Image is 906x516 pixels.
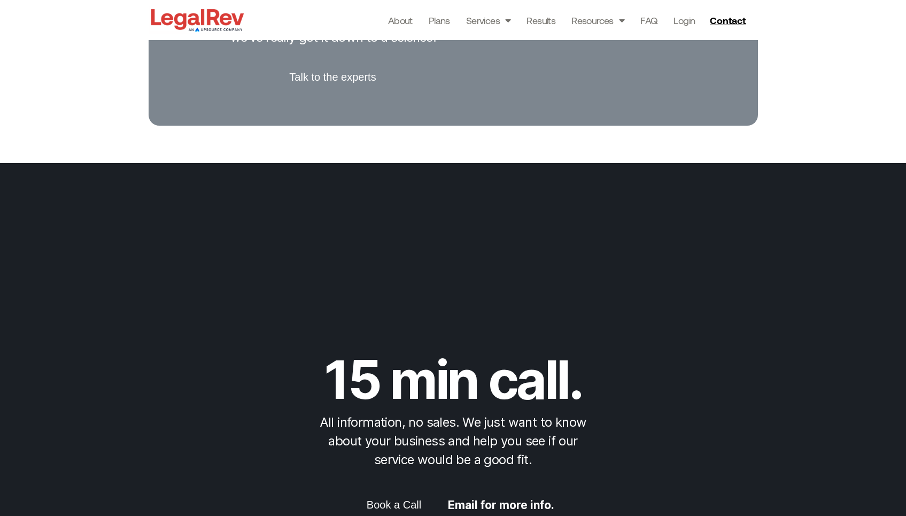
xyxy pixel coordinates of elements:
[388,13,413,28] a: About
[289,72,376,82] span: Talk to the experts
[367,499,421,510] span: Book a Call
[448,498,554,512] a: Email for more info.
[274,65,392,89] a: Talk to the experts
[228,357,679,402] p: 15 min call.
[466,13,511,28] a: Services
[429,13,450,28] a: Plans
[710,16,746,25] span: Contact
[673,13,695,28] a: Login
[307,413,599,469] p: All information, no sales. We just want to know about your business and help you see if our servi...
[571,13,624,28] a: Resources
[706,12,753,29] a: Contact
[640,13,657,28] a: FAQ
[526,13,555,28] a: Results
[388,13,695,28] nav: Menu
